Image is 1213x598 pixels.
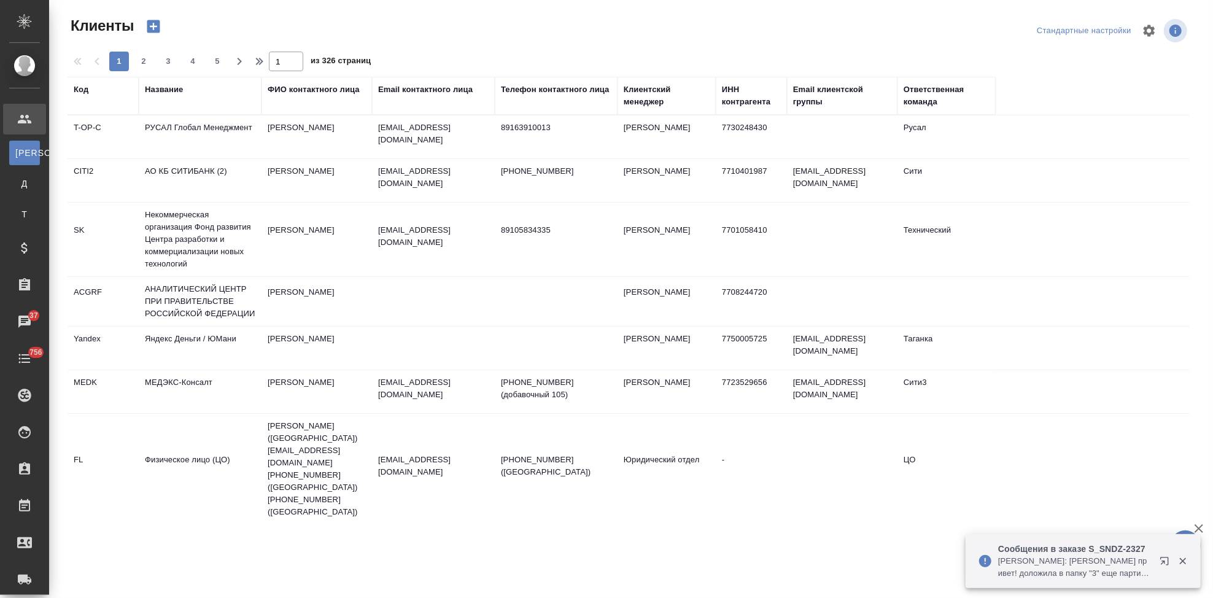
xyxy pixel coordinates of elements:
div: Код [74,83,88,96]
td: SK [68,218,139,261]
td: Юридический отдел [618,448,716,491]
td: Технический [897,218,996,261]
span: из 326 страниц [311,53,371,71]
td: [PERSON_NAME] [618,370,716,413]
td: 7750005725 [716,327,787,370]
span: Клиенты [68,16,134,36]
td: T-OP-C [68,115,139,158]
div: Email клиентской группы [793,83,891,108]
p: [PHONE_NUMBER] (добавочный 105) [501,376,611,401]
a: Д [9,171,40,196]
td: Сити [897,159,996,202]
div: Телефон контактного лица [501,83,610,96]
span: 756 [22,346,50,359]
td: Yandex [68,327,139,370]
button: Закрыть [1170,556,1195,567]
td: [PERSON_NAME] [618,115,716,158]
td: [PERSON_NAME] [618,159,716,202]
span: [PERSON_NAME] [15,147,34,159]
td: Сити3 [897,370,996,413]
p: 89105834335 [501,224,611,236]
td: Таганка [897,327,996,370]
td: Некоммерческая организация Фонд развития Центра разработки и коммерциализации новых технологий [139,203,262,276]
a: 37 [3,306,46,337]
a: [PERSON_NAME] [9,141,40,165]
td: FL [68,448,139,491]
p: [EMAIL_ADDRESS][DOMAIN_NAME] [378,376,489,401]
td: - [716,448,787,491]
td: [PERSON_NAME] [262,159,372,202]
p: [EMAIL_ADDRESS][DOMAIN_NAME] [378,165,489,190]
td: Физическое лицо (ЦО) [139,448,262,491]
span: Т [15,208,34,220]
span: 3 [158,55,178,68]
td: [PERSON_NAME] [262,327,372,370]
p: [EMAIL_ADDRESS][DOMAIN_NAME] [378,454,489,478]
td: 7708244720 [716,280,787,323]
td: ACGRF [68,280,139,323]
td: 7701058410 [716,218,787,261]
div: Email контактного лица [378,83,473,96]
p: Сообщения в заказе S_SNDZ-2327 [998,543,1152,555]
td: [EMAIL_ADDRESS][DOMAIN_NAME] [787,159,897,202]
td: [PERSON_NAME] [618,280,716,323]
td: [EMAIL_ADDRESS][DOMAIN_NAME] [787,327,897,370]
p: [PHONE_NUMBER] [501,165,611,177]
span: 4 [183,55,203,68]
button: 4 [183,52,203,71]
p: [EMAIL_ADDRESS][DOMAIN_NAME] [378,224,489,249]
td: 7723529656 [716,370,787,413]
span: 2 [134,55,153,68]
div: ФИО контактного лица [268,83,360,96]
td: [EMAIL_ADDRESS][DOMAIN_NAME] [787,370,897,413]
span: Настроить таблицу [1134,16,1164,45]
button: 2 [134,52,153,71]
td: Русал [897,115,996,158]
p: [PERSON_NAME]: [PERSON_NAME] привет! доложила в папку "3" еще партию файлов на подверстку, должны... [998,555,1152,580]
span: 5 [207,55,227,68]
td: [PERSON_NAME] [262,280,372,323]
td: РУСАЛ Глобал Менеджмент [139,115,262,158]
td: ЦО [897,448,996,491]
td: МЕДЭКС-Консалт [139,370,262,413]
button: 5 [207,52,227,71]
button: 3 [158,52,178,71]
td: 7710401987 [716,159,787,202]
span: Посмотреть информацию [1164,19,1190,42]
td: АО КБ СИТИБАНК (2) [139,159,262,202]
td: CITI2 [68,159,139,202]
button: Открыть в новой вкладке [1152,549,1182,578]
td: 7730248430 [716,115,787,158]
td: [PERSON_NAME] [262,370,372,413]
td: [PERSON_NAME] [262,218,372,261]
span: Д [15,177,34,190]
div: Название [145,83,183,96]
div: Клиентский менеджер [624,83,710,108]
td: [PERSON_NAME] [618,327,716,370]
a: 756 [3,343,46,374]
button: Создать [139,16,168,37]
td: Яндекс Деньги / ЮМани [139,327,262,370]
button: 🙏 [1170,530,1201,561]
p: 89163910013 [501,122,611,134]
td: [PERSON_NAME] ([GEOGRAPHIC_DATA]) [EMAIL_ADDRESS][DOMAIN_NAME] [PHONE_NUMBER] ([GEOGRAPHIC_DATA])... [262,414,372,524]
td: АНАЛИТИЧЕСКИЙ ЦЕНТР ПРИ ПРАВИТЕЛЬСТВЕ РОССИЙСКОЙ ФЕДЕРАЦИИ [139,277,262,326]
span: 37 [22,309,45,322]
div: ИНН контрагента [722,83,781,108]
div: split button [1034,21,1134,41]
td: [PERSON_NAME] [262,115,372,158]
td: [PERSON_NAME] [618,218,716,261]
td: MEDK [68,370,139,413]
a: Т [9,202,40,227]
p: [PHONE_NUMBER] ([GEOGRAPHIC_DATA]) [501,454,611,478]
p: [EMAIL_ADDRESS][DOMAIN_NAME] [378,122,489,146]
div: Ответственная команда [904,83,990,108]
